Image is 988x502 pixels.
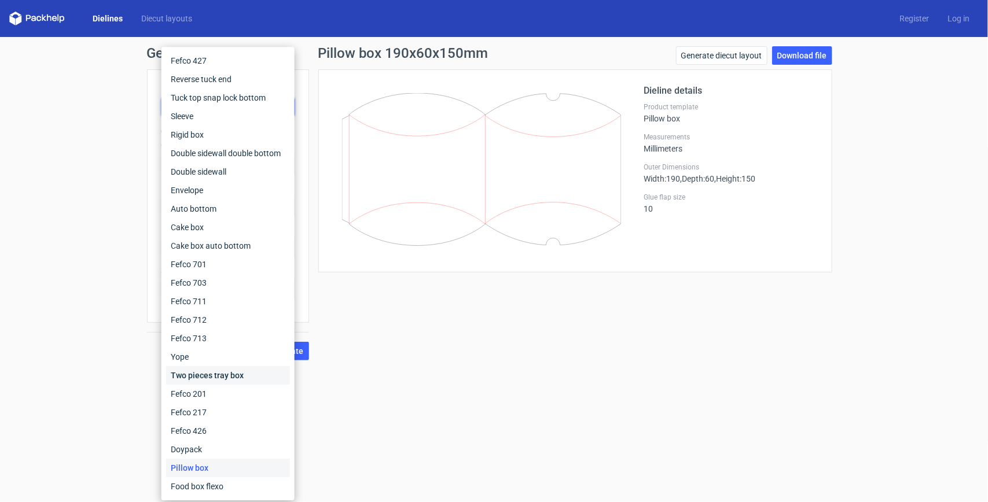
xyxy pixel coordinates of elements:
[166,440,290,459] div: Doypack
[166,329,290,348] div: Fefco 713
[644,193,818,213] div: 10
[715,174,756,183] span: , Height : 150
[644,193,818,202] label: Glue flap size
[681,174,715,183] span: , Depth : 60
[147,46,842,60] h1: Generate new dieline
[166,385,290,403] div: Fefco 201
[166,348,290,366] div: Yope
[890,13,938,24] a: Register
[772,46,832,65] a: Download file
[644,163,818,172] label: Outer Dimensions
[166,292,290,311] div: Fefco 711
[166,144,290,163] div: Double sidewall double bottom
[166,70,290,88] div: Reverse tuck end
[166,181,290,200] div: Envelope
[166,51,290,70] div: Fefco 427
[644,102,818,123] div: Pillow box
[166,274,290,292] div: Fefco 703
[166,200,290,218] div: Auto bottom
[166,163,290,181] div: Double sidewall
[676,46,767,65] a: Generate diecut layout
[644,132,818,142] label: Measurements
[166,403,290,422] div: Fefco 217
[166,88,290,107] div: Tuck top snap lock bottom
[166,459,290,477] div: Pillow box
[644,132,818,153] div: Millimeters
[644,84,818,98] h2: Dieline details
[644,102,818,112] label: Product template
[166,125,290,144] div: Rigid box
[318,46,489,60] h1: Pillow box 190x60x150mm
[132,13,201,24] a: Diecut layouts
[644,174,681,183] span: Width : 190
[166,366,290,385] div: Two pieces tray box
[166,477,290,496] div: Food box flexo
[166,311,290,329] div: Fefco 712
[166,422,290,440] div: Fefco 426
[166,237,290,255] div: Cake box auto bottom
[83,13,132,24] a: Dielines
[166,107,290,125] div: Sleeve
[166,255,290,274] div: Fefco 701
[166,218,290,237] div: Cake box
[938,13,979,24] a: Log in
